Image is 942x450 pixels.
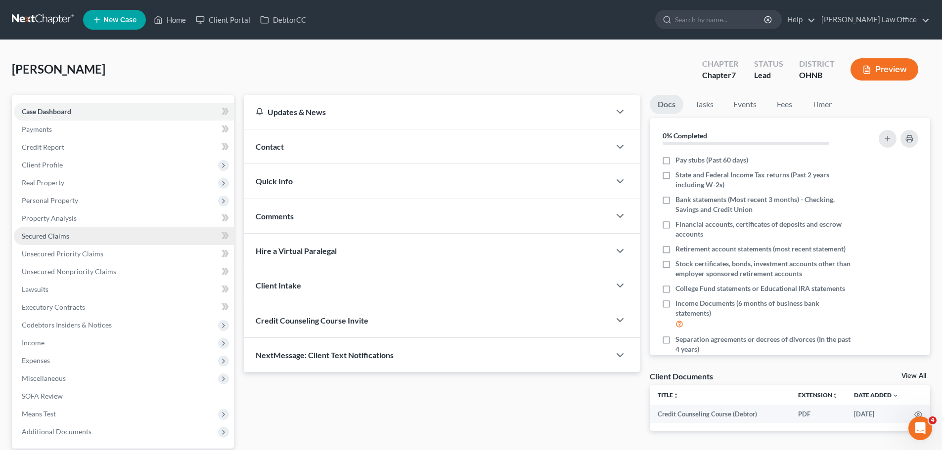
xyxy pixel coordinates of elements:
[731,70,736,80] span: 7
[256,142,284,151] span: Contact
[754,70,783,81] div: Lead
[816,11,930,29] a: [PERSON_NAME] Law Office
[673,393,679,399] i: unfold_more
[191,11,255,29] a: Client Portal
[14,281,234,298] a: Lawsuits
[675,195,852,214] span: Bank statements (Most recent 3 months) - Checking, Savings and Credit Union
[22,232,69,240] span: Secured Claims
[929,416,937,424] span: 4
[256,107,598,117] div: Updates & News
[754,58,783,70] div: Status
[22,374,66,382] span: Miscellaneous
[702,58,738,70] div: Chapter
[725,95,764,114] a: Events
[901,372,926,379] a: View All
[22,161,63,169] span: Client Profile
[799,70,835,81] div: OHNB
[675,284,845,293] span: College Fund statements or Educational IRA statements
[22,143,64,151] span: Credit Report
[22,267,116,276] span: Unsecured Nonpriority Claims
[675,334,852,354] span: Separation agreements or decrees of divorces (In the past 4 years)
[22,214,77,222] span: Property Analysis
[22,125,52,133] span: Payments
[702,70,738,81] div: Chapter
[846,405,906,423] td: [DATE]
[675,10,765,29] input: Search by name...
[14,298,234,316] a: Executory Contracts
[650,95,683,114] a: Docs
[22,392,63,400] span: SOFA Review
[22,178,64,187] span: Real Property
[14,138,234,156] a: Credit Report
[658,391,679,399] a: Titleunfold_more
[798,391,838,399] a: Extensionunfold_more
[22,249,103,258] span: Unsecured Priority Claims
[22,356,50,365] span: Expenses
[893,393,898,399] i: expand_more
[854,391,898,399] a: Date Added expand_more
[675,155,748,165] span: Pay stubs (Past 60 days)
[256,281,301,290] span: Client Intake
[22,107,71,116] span: Case Dashboard
[14,121,234,138] a: Payments
[14,263,234,281] a: Unsecured Nonpriority Claims
[22,338,45,347] span: Income
[14,245,234,263] a: Unsecured Priority Claims
[149,11,191,29] a: Home
[675,244,846,254] span: Retirement account statements (most recent statement)
[851,58,918,81] button: Preview
[799,58,835,70] div: District
[22,303,85,311] span: Executory Contracts
[908,416,932,440] iframe: Intercom live chat
[14,209,234,227] a: Property Analysis
[14,103,234,121] a: Case Dashboard
[256,316,368,325] span: Credit Counseling Course Invite
[687,95,721,114] a: Tasks
[663,131,707,140] strong: 0% Completed
[22,409,56,418] span: Means Test
[675,170,852,190] span: State and Federal Income Tax returns (Past 2 years including W-2s)
[22,285,48,293] span: Lawsuits
[650,371,713,381] div: Client Documents
[675,259,852,279] span: Stock certificates, bonds, investment accounts other than employer sponsored retirement accounts
[255,11,311,29] a: DebtorCC
[14,227,234,245] a: Secured Claims
[790,405,846,423] td: PDF
[22,196,78,205] span: Personal Property
[256,176,293,186] span: Quick Info
[14,387,234,405] a: SOFA Review
[675,298,852,318] span: Income Documents (6 months of business bank statements)
[768,95,800,114] a: Fees
[22,321,112,329] span: Codebtors Insiders & Notices
[832,393,838,399] i: unfold_more
[782,11,815,29] a: Help
[256,246,337,255] span: Hire a Virtual Paralegal
[256,211,294,221] span: Comments
[256,350,394,360] span: NextMessage: Client Text Notifications
[103,16,136,24] span: New Case
[22,427,91,436] span: Additional Documents
[650,405,790,423] td: Credit Counseling Course (Debtor)
[675,219,852,239] span: Financial accounts, certificates of deposits and escrow accounts
[804,95,840,114] a: Timer
[12,62,105,76] span: [PERSON_NAME]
